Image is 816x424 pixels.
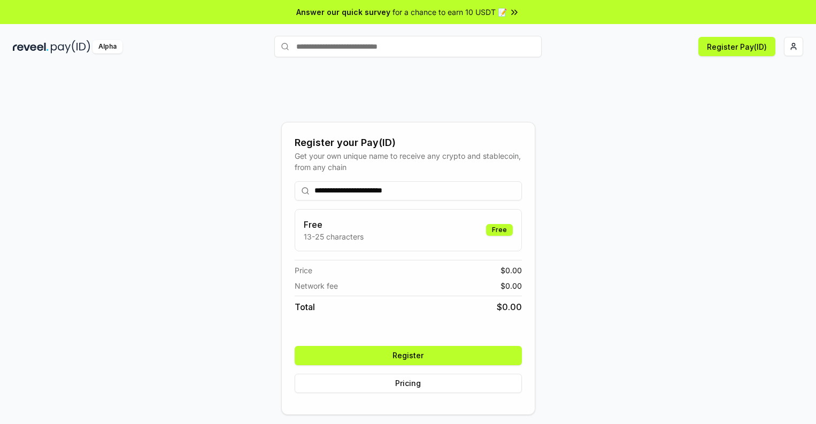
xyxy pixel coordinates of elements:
[486,224,513,236] div: Free
[304,231,364,242] p: 13-25 characters
[501,265,522,276] span: $ 0.00
[296,6,390,18] span: Answer our quick survey
[304,218,364,231] h3: Free
[13,40,49,53] img: reveel_dark
[295,150,522,173] div: Get your own unique name to receive any crypto and stablecoin, from any chain
[295,135,522,150] div: Register your Pay(ID)
[295,346,522,365] button: Register
[392,6,507,18] span: for a chance to earn 10 USDT 📝
[497,300,522,313] span: $ 0.00
[93,40,122,53] div: Alpha
[501,280,522,291] span: $ 0.00
[295,374,522,393] button: Pricing
[51,40,90,53] img: pay_id
[698,37,775,56] button: Register Pay(ID)
[295,265,312,276] span: Price
[295,280,338,291] span: Network fee
[295,300,315,313] span: Total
